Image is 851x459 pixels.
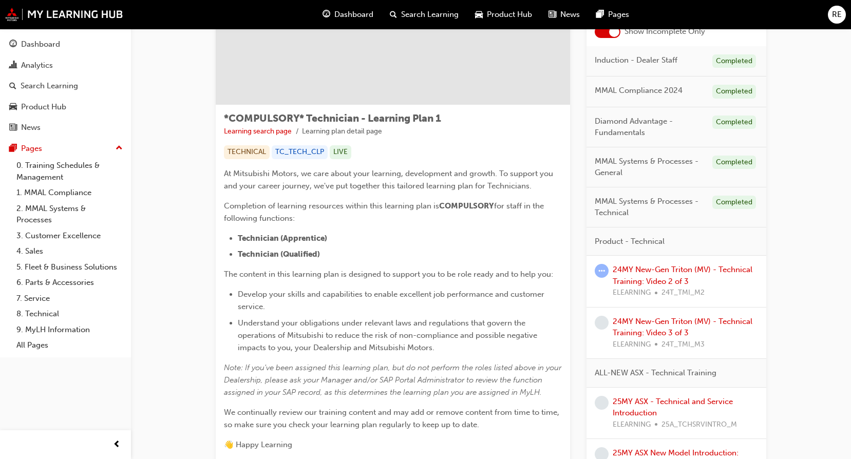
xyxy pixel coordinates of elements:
span: We continually review our training content and may add or remove content from time to time, so ma... [224,408,561,429]
span: guage-icon [323,8,330,21]
span: Dashboard [334,9,373,21]
span: The content in this learning plan is designed to support you to be role ready and to help you: [224,270,553,279]
span: learningRecordVerb_ATTEMPT-icon [595,264,609,278]
a: Product Hub [4,98,127,117]
a: 2. MMAL Systems & Processes [12,201,127,228]
span: prev-icon [113,438,121,451]
span: Show Incomplete Only [625,26,705,37]
span: Search Learning [401,9,459,21]
a: search-iconSearch Learning [382,4,467,25]
span: guage-icon [9,40,17,49]
a: pages-iconPages [588,4,637,25]
a: 24MY New-Gen Triton (MV) - Technical Training: Video 3 of 3 [613,317,752,338]
span: ALL-NEW ASX - Technical Training [595,367,716,379]
span: At Mitsubishi Motors, we care about your learning, development and growth. To support you and you... [224,169,555,190]
a: 4. Sales [12,243,127,259]
div: Completed [712,156,756,169]
a: car-iconProduct Hub [467,4,540,25]
div: Search Learning [21,80,78,92]
span: chart-icon [9,61,17,70]
div: Completed [712,116,756,129]
a: 3. Customer Excellence [12,228,127,244]
div: News [21,122,41,133]
span: 25A_TCHSRVINTRO_M [661,419,737,431]
img: mmal [5,8,123,21]
span: pages-icon [596,8,604,21]
button: DashboardAnalyticsSearch LearningProduct HubNews [4,33,127,139]
div: Completed [712,85,756,99]
span: learningRecordVerb_NONE-icon [595,316,609,330]
div: TECHNICAL [224,145,270,159]
span: Pages [608,9,629,21]
a: 6. Parts & Accessories [12,275,127,291]
span: Product - Technical [595,236,665,247]
span: Develop your skills and capabilities to enable excellent job performance and customer service. [238,290,546,311]
span: news-icon [9,123,17,132]
div: Analytics [21,60,53,71]
span: for staff in the following functions: [224,201,546,223]
div: Completed [712,196,756,209]
span: Product Hub [487,9,532,21]
span: Diamond Advantage - Fundamentals [595,116,704,139]
span: Technician (Apprentice) [238,234,327,243]
li: Learning plan detail page [302,126,382,138]
span: ELEARNING [613,287,651,299]
span: 👋 Happy Learning [224,440,292,449]
div: Dashboard [21,39,60,50]
a: News [4,118,127,137]
span: search-icon [9,82,16,91]
span: 24T_TMI_M2 [661,287,705,299]
span: ELEARNING [613,339,651,351]
span: MMAL Compliance 2024 [595,85,683,97]
a: Analytics [4,56,127,75]
a: 24MY New-Gen Triton (MV) - Technical Training: Video 2 of 3 [613,265,752,286]
span: ELEARNING [613,419,651,431]
button: Pages [4,139,127,158]
span: Technician (Qualified) [238,250,320,259]
a: 7. Service [12,291,127,307]
span: RE [832,9,842,21]
div: LIVE [330,145,351,159]
a: Search Learning [4,76,127,95]
a: 0. Training Schedules & Management [12,158,127,185]
a: 5. Fleet & Business Solutions [12,259,127,275]
span: car-icon [475,8,483,21]
span: MMAL Systems & Processes - General [595,156,704,179]
button: RE [828,6,846,24]
span: Note: If you've been assigned this learning plan, but do not perform the roles listed above in yo... [224,363,563,397]
span: MMAL Systems & Processes - Technical [595,196,704,219]
span: News [560,9,580,21]
span: Completion of learning resources within this learning plan is [224,201,439,211]
a: 8. Technical [12,306,127,322]
span: COMPULSORY [439,201,494,211]
span: 24T_TMI_M3 [661,339,705,351]
div: Completed [712,54,756,68]
a: 1. MMAL Compliance [12,185,127,201]
a: guage-iconDashboard [314,4,382,25]
div: Product Hub [21,101,66,113]
a: Dashboard [4,35,127,54]
span: learningRecordVerb_NONE-icon [595,396,609,410]
div: TC_TECH_CLP [272,145,328,159]
span: car-icon [9,103,17,112]
a: news-iconNews [540,4,588,25]
span: Understand your obligations under relevant laws and regulations that govern the operations of Mit... [238,318,539,352]
a: 25MY ASX - Technical and Service Introduction [613,397,733,418]
a: 9. MyLH Information [12,322,127,338]
a: Learning search page [224,127,292,136]
a: All Pages [12,337,127,353]
div: Pages [21,143,42,155]
span: news-icon [549,8,556,21]
span: Induction - Dealer Staff [595,54,677,66]
span: pages-icon [9,144,17,154]
span: up-icon [116,142,123,155]
span: search-icon [390,8,397,21]
span: *COMPULSORY* Technician - Learning Plan 1 [224,112,441,124]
